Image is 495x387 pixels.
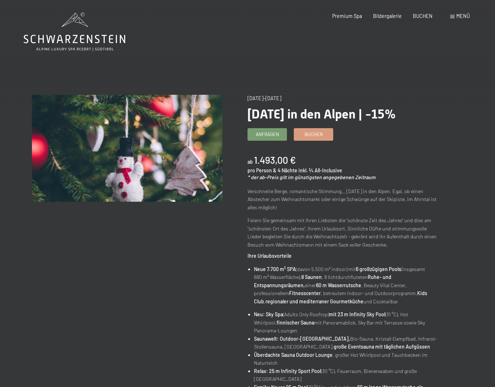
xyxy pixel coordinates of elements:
[247,167,277,173] span: pro Person &
[247,107,396,121] span: [DATE] in den Alpen | -15%
[265,298,363,304] strong: regionaler und mediterraner Gourmetküche
[334,344,430,350] strong: große Eventsauna mit täglichen Aufgüssen
[247,159,253,165] span: ab
[254,266,296,272] strong: Neue 7.700 m² SPA
[254,311,283,317] strong: Neu: Sky Spa
[247,216,438,249] p: Feiern Sie gemeinsam mit Ihren Liebsten die "schönste Zeit des Jahres" und dies am "schönsten Ort...
[305,131,323,137] span: Buchen
[247,174,376,180] em: * der ab-Preis gilt im günstigsten angegebenen Zeitraum
[32,95,222,202] img: Weihnachten in den Alpen | -15%
[356,266,401,272] strong: 6 großzügigen Pools
[373,13,402,19] a: Bildergalerie
[247,253,292,259] strong: Ihre Urlaubsvorteile
[256,131,279,137] span: Anfragen
[413,13,433,19] a: BUCHEN
[278,167,297,173] span: 4 Nächte
[456,13,470,19] span: Menü
[254,311,438,335] li: (Adults Only Rooftop) (31 °C), Hot Whirlpool, mit Panoramablick, Sky Bar mit Terrasse sowie Sky P...
[254,274,391,288] strong: Ruhe- und Entspannungsräumen,
[254,367,438,383] li: (30 °C), Feuerraum, Bienenwaben und große [GEOGRAPHIC_DATA]
[277,320,314,326] strong: finnischer Sauna
[254,368,321,374] strong: Relax: 25 m Infinity Sport Pool
[247,187,438,212] p: Verschneite Berge, romantische Stimmung… [DATE] in den Alpen. Egal, ob einen Abstecher zum Weihna...
[289,290,321,296] strong: Fitnesscenter
[254,351,438,367] li: , großer Hot Whirlpool und Tauchbecken im Naturteich
[254,335,438,351] li: Bio-Sauna, Kristall-Dampfbad, Infrarot-Stollensauna, [GEOGRAPHIC_DATA],
[294,129,333,140] a: Buchen
[248,129,287,140] a: Anfragen
[298,167,342,173] span: inkl. ¾ All-Inclusive
[332,13,362,19] a: Premium Spa
[254,154,296,165] b: 1.493,00 €
[254,290,427,304] strong: Kids Club
[329,311,385,317] strong: mit 23 m Infinity Sky Pool
[254,265,438,306] li: (davon 5.500 m² indoor) mit (insgesamt 680 m² Wasserfläche), , 8 lichtdurchfluteten einer , Beaut...
[301,274,322,280] strong: 8 Saunen
[254,336,350,342] strong: Saunawelt: Outdoor-[GEOGRAPHIC_DATA],
[316,282,361,288] strong: 60 m Wasserrutsche
[247,95,281,101] span: [DATE]–[DATE]
[254,352,333,358] strong: Überdachte Sauna Outdoor Lounge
